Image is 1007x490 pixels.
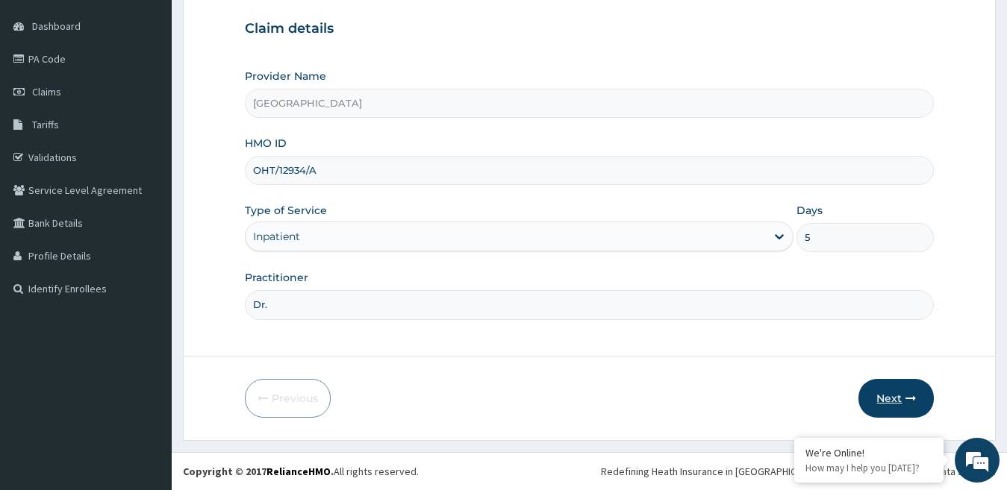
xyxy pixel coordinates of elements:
[87,148,206,299] span: We're online!
[245,379,331,418] button: Previous
[245,203,327,218] label: Type of Service
[172,452,1007,490] footer: All rights reserved.
[805,446,932,459] div: We're Online!
[805,462,932,474] p: How may I help you today?
[266,465,331,478] a: RelianceHMO
[32,19,81,33] span: Dashboard
[245,156,935,185] input: Enter HMO ID
[245,7,281,43] div: Minimize live chat window
[78,84,251,103] div: Chat with us now
[32,85,61,98] span: Claims
[7,329,284,381] textarea: Type your message and hit 'Enter'
[245,69,326,84] label: Provider Name
[245,270,308,285] label: Practitioner
[183,465,334,478] strong: Copyright © 2017 .
[245,136,287,151] label: HMO ID
[32,118,59,131] span: Tariffs
[796,203,823,218] label: Days
[245,21,935,37] h3: Claim details
[601,464,996,479] div: Redefining Heath Insurance in [GEOGRAPHIC_DATA] using Telemedicine and Data Science!
[858,379,934,418] button: Next
[245,290,935,319] input: Enter Name
[28,75,60,112] img: d_794563401_company_1708531726252_794563401
[253,229,300,244] div: Inpatient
